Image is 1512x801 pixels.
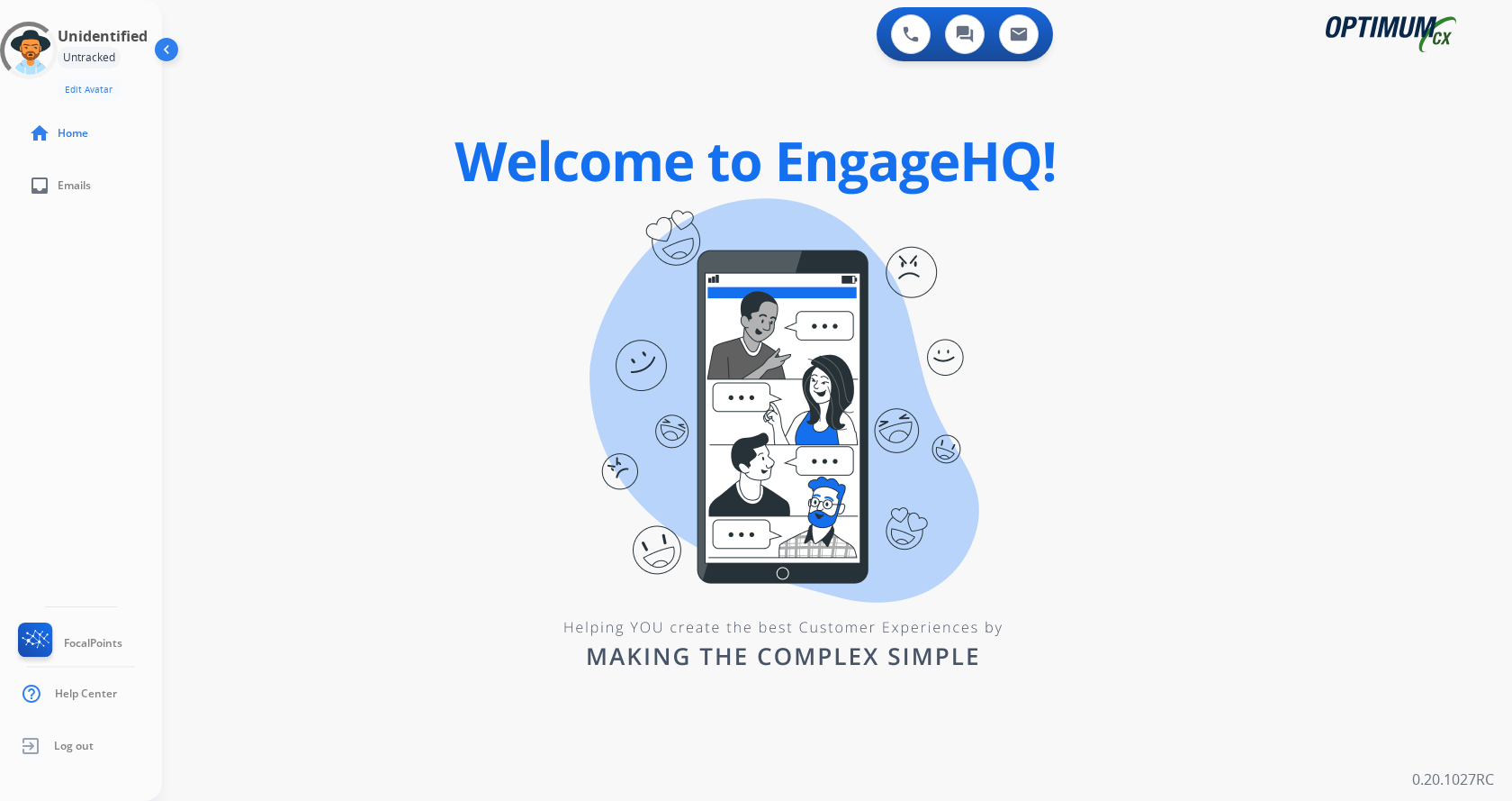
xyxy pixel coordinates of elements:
[29,175,50,196] mat-icon: inbox
[1412,769,1494,790] p: 0.20.1027RC
[58,25,148,47] h3: Unidentified
[58,79,120,100] button: Edit Avatar
[58,178,91,193] span: Emails
[58,126,88,141] span: Home
[29,123,50,144] mat-icon: home
[55,687,117,701] span: Help Center
[58,47,121,68] div: Untracked
[54,739,94,753] span: Log out
[64,636,122,651] span: FocalPoints
[14,623,122,664] a: FocalPoints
